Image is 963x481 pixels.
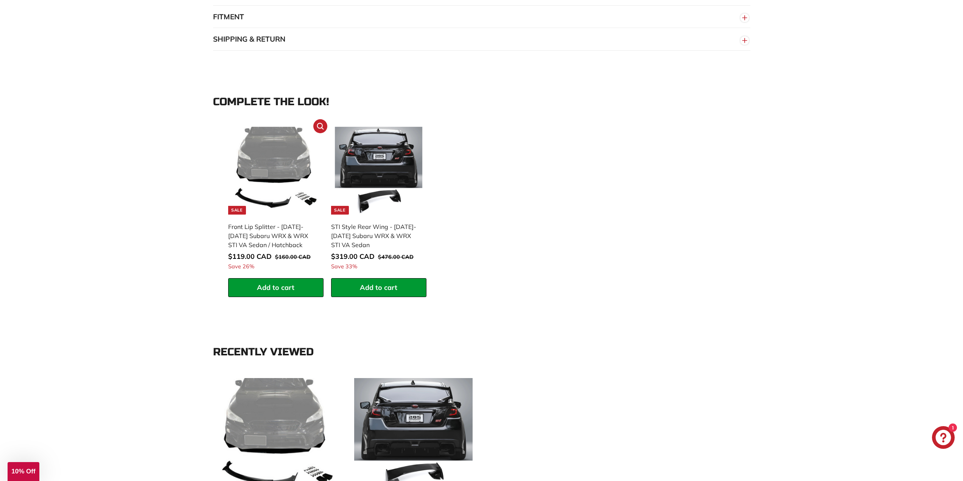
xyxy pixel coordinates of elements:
[257,283,294,292] span: Add to cart
[213,6,750,28] button: FITMENT
[275,254,311,260] span: $160.00 CAD
[228,123,324,279] a: Sale subaru impreza front lip Front Lip Splitter - [DATE]-[DATE] Subaru WRX & WRX STI VA Sedan / ...
[331,206,348,215] div: Sale
[360,283,397,292] span: Add to cart
[228,278,324,297] button: Add to cart
[228,206,246,215] div: Sale
[213,346,750,358] div: Recently viewed
[232,127,320,215] img: subaru impreza front lip
[331,252,375,261] span: $319.00 CAD
[331,123,426,279] a: Sale STI Style Rear Wing - [DATE]-[DATE] Subaru WRX & WRX STI VA Sedan Save 33%
[331,263,357,271] span: Save 33%
[8,462,39,481] div: 10% Off
[213,96,750,108] div: Complete the look!
[228,252,272,261] span: $119.00 CAD
[11,468,35,475] span: 10% Off
[930,426,957,451] inbox-online-store-chat: Shopify online store chat
[331,222,419,249] div: STI Style Rear Wing - [DATE]-[DATE] Subaru WRX & WRX STI VA Sedan
[378,254,414,260] span: $476.00 CAD
[213,28,750,51] button: SHIPPING & RETURN
[228,263,254,271] span: Save 26%
[331,278,426,297] button: Add to cart
[228,222,316,249] div: Front Lip Splitter - [DATE]-[DATE] Subaru WRX & WRX STI VA Sedan / Hatchback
